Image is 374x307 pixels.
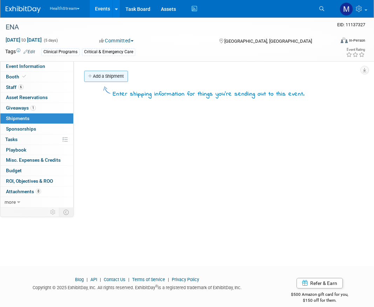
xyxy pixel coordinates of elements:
div: Event Format [310,36,365,47]
a: Asset Reservations [0,92,73,103]
a: Refer & Earn [297,278,343,288]
img: Maya Storry [340,2,353,16]
a: Budget [0,166,73,176]
span: Staff [6,84,23,90]
a: Edit [23,49,35,54]
span: [GEOGRAPHIC_DATA], [GEOGRAPHIC_DATA] [224,39,312,44]
span: 6 [18,84,23,90]
sup: ® [155,284,158,288]
div: Copyright © 2025 ExhibitDay, Inc. All rights reserved. ExhibitDay is a registered trademark of Ex... [5,283,269,291]
span: 1 [30,105,36,111]
div: In-Person [349,38,365,43]
span: Playbook [6,147,26,153]
span: Shipments [6,116,29,121]
span: Asset Reservations [6,95,48,100]
span: Budget [6,168,22,173]
span: more [5,199,16,205]
a: Contact Us [104,277,125,282]
span: Sponsorships [6,126,36,132]
td: Toggle Event Tabs [59,208,74,217]
a: Sponsorships [0,124,73,134]
i: Booth reservation complete [22,75,26,78]
img: Format-Inperson.png [341,37,348,43]
a: Tasks [0,134,73,145]
div: Enter shipping information for things you're sending out to this event. [113,90,305,99]
a: API [90,277,97,282]
span: | [166,277,171,282]
span: Event Information [6,63,45,69]
div: Critical & Emergency Care [82,48,135,56]
div: ENA [3,21,329,34]
span: Tasks [5,137,18,142]
a: Terms of Service [132,277,165,282]
span: Attachments [6,189,41,194]
span: Event ID: 11137327 [337,22,365,27]
a: Misc. Expenses & Credits [0,155,73,165]
a: Attachments8 [0,187,73,197]
a: Event Information [0,61,73,71]
span: to [20,37,27,43]
span: | [98,277,103,282]
td: Personalize Event Tab Strip [47,208,59,217]
td: Tags [5,48,35,56]
span: 8 [36,189,41,194]
div: Event Rating [346,48,365,51]
a: Add a Shipment [84,71,128,82]
a: more [0,197,73,207]
div: $500 Amazon gift card for you, [279,287,360,303]
button: Committed [97,37,136,44]
span: | [127,277,131,282]
a: Booth [0,72,73,82]
span: [DATE] [DATE] [5,37,42,43]
span: Giveaways [6,105,36,111]
a: Giveaways1 [0,103,73,113]
img: ExhibitDay [6,6,41,13]
span: Booth [6,74,27,79]
span: Misc. Expenses & Credits [6,157,61,163]
a: Privacy Policy [172,277,199,282]
span: ROI, Objectives & ROO [6,178,53,184]
span: (5 days) [43,38,58,43]
span: | [85,277,89,282]
a: Blog [75,277,84,282]
a: ROI, Objectives & ROO [0,176,73,186]
a: Playbook [0,145,73,155]
a: Staff6 [0,82,73,92]
a: Shipments [0,113,73,124]
div: $150 off for them. [279,298,360,303]
div: Clinical Programs [41,48,80,56]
